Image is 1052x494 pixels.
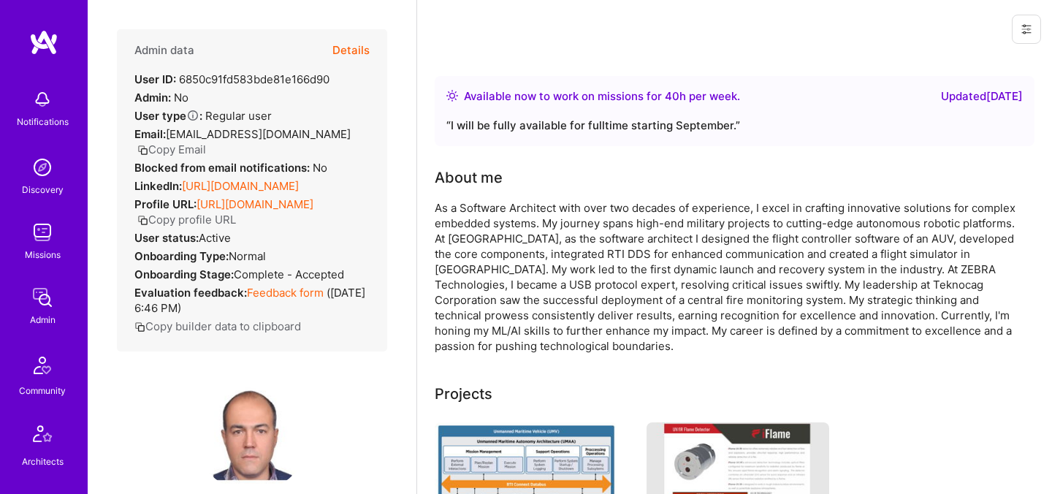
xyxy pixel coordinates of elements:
[28,85,57,114] img: bell
[229,249,266,263] span: normal
[134,161,313,175] strong: Blocked from email notifications:
[137,215,148,226] i: icon Copy
[134,72,329,87] div: 6850c91fd583bde81e166d90
[134,285,370,316] div: ( [DATE] 6:46 PM )
[25,419,60,454] img: Architects
[25,348,60,383] img: Community
[22,182,64,197] div: Discovery
[19,383,66,398] div: Community
[435,200,1019,354] div: As a Software Architect with over two decades of experience, I excel in crafting innovative solut...
[446,117,1023,134] div: “ I will be fully available for fulltime starting September. ”
[134,249,229,263] strong: Onboarding Type:
[134,44,194,57] h4: Admin data
[247,286,324,300] a: Feedback form
[134,319,301,334] button: Copy builder data to clipboard
[17,114,69,129] div: Notifications
[464,88,740,105] div: Available now to work on missions for h per week .
[134,179,182,193] strong: LinkedIn:
[332,29,370,72] button: Details
[665,89,679,103] span: 40
[30,312,56,327] div: Admin
[134,160,327,175] div: No
[25,247,61,262] div: Missions
[134,197,197,211] strong: Profile URL:
[134,90,188,105] div: No
[134,322,145,332] i: icon Copy
[137,142,206,157] button: Copy Email
[134,231,199,245] strong: User status:
[446,90,458,102] img: Availability
[941,88,1023,105] div: Updated [DATE]
[134,108,272,123] div: Regular user
[435,383,492,405] div: Projects
[28,218,57,247] img: teamwork
[166,127,351,141] span: [EMAIL_ADDRESS][DOMAIN_NAME]
[137,145,148,156] i: icon Copy
[186,109,199,122] i: Help
[134,127,166,141] strong: Email:
[28,283,57,312] img: admin teamwork
[182,179,299,193] a: [URL][DOMAIN_NAME]
[28,153,57,182] img: discovery
[134,72,176,86] strong: User ID:
[134,286,247,300] strong: Evaluation feedback:
[29,29,58,56] img: logo
[435,167,503,189] div: About me
[134,91,171,104] strong: Admin:
[134,109,202,123] strong: User type :
[197,197,313,211] a: [URL][DOMAIN_NAME]
[137,212,236,227] button: Copy profile URL
[199,231,231,245] span: Active
[22,454,64,469] div: Architects
[134,267,234,281] strong: Onboarding Stage:
[194,375,310,492] img: User Avatar
[234,267,344,281] span: Complete - Accepted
